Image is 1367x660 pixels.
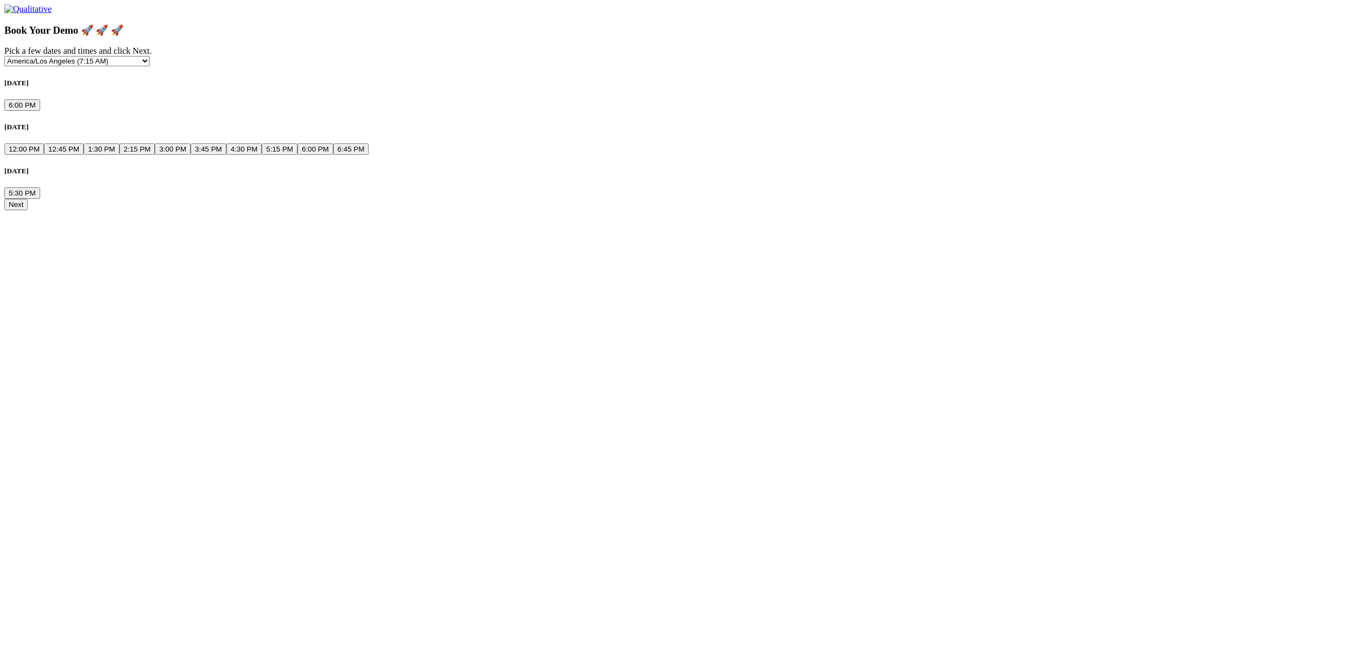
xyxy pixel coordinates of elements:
[4,199,28,210] button: Next
[4,143,44,155] button: 12:00 PM
[4,187,40,199] button: 5:30 PM
[155,143,191,155] button: 3:00 PM
[262,143,298,155] button: 5:15 PM
[4,167,1363,175] h5: [DATE]
[298,143,333,155] button: 6:00 PM
[4,46,1363,56] div: Pick a few dates and times and click Next.
[84,143,119,155] button: 1:30 PM
[226,143,262,155] button: 4:30 PM
[44,143,84,155] button: 12:45 PM
[333,143,369,155] button: 6:45 PM
[4,4,52,14] img: Qualitative
[4,123,1363,131] h5: [DATE]
[4,99,40,111] button: 6:00 PM
[119,143,155,155] button: 2:15 PM
[191,143,226,155] button: 3:45 PM
[4,24,1363,36] h3: Book Your Demo 🚀 🚀 🚀
[4,79,1363,87] h5: [DATE]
